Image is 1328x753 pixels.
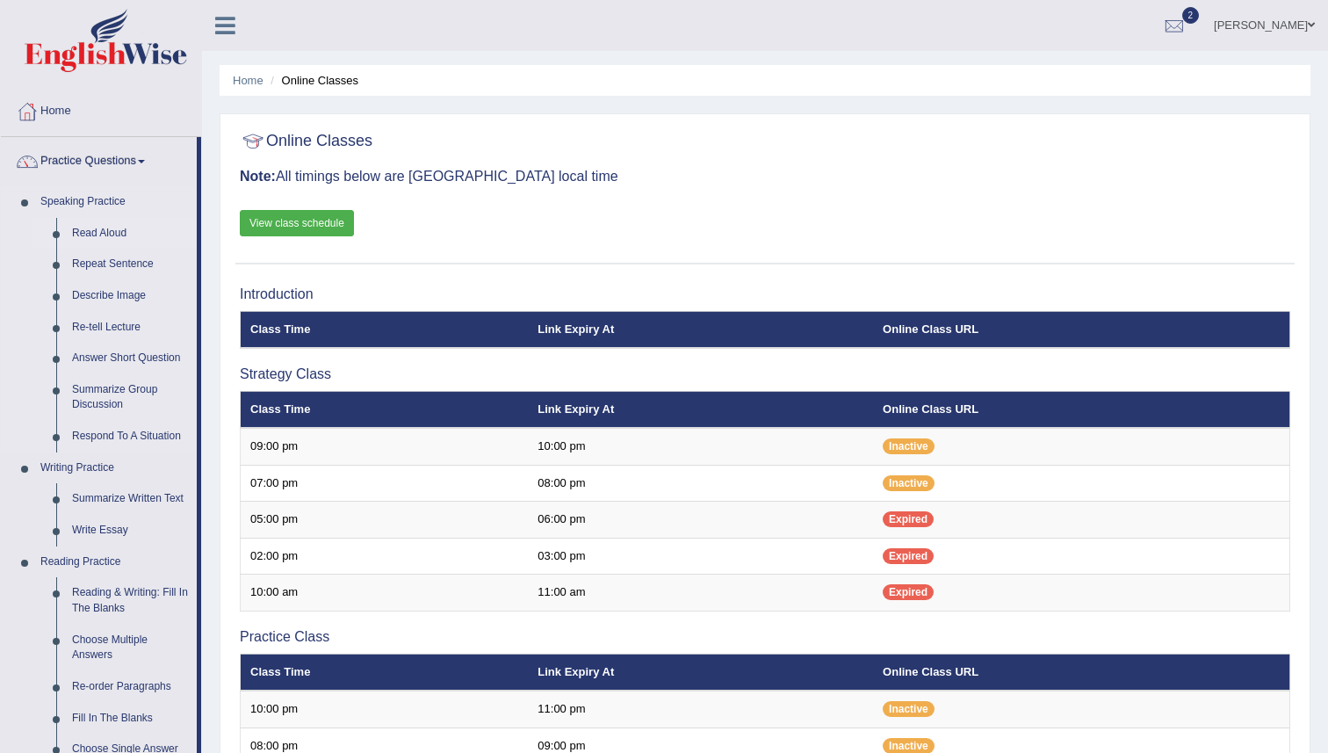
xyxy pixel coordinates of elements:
a: Answer Short Question [64,343,197,374]
li: Online Classes [266,72,358,89]
span: Expired [883,548,934,564]
h3: Introduction [240,286,1290,302]
a: Home [233,74,263,87]
td: 09:00 pm [241,428,529,465]
td: 10:00 pm [241,691,529,728]
th: Online Class URL [873,311,1289,348]
a: Respond To A Situation [64,421,197,453]
a: Home [1,87,201,131]
th: Online Class URL [873,391,1289,428]
td: 07:00 pm [241,465,529,502]
span: Inactive [883,475,935,491]
a: Summarize Written Text [64,483,197,515]
h3: All timings below are [GEOGRAPHIC_DATA] local time [240,169,1290,185]
td: 10:00 pm [528,428,873,465]
b: Note: [240,169,276,184]
a: Choose Multiple Answers [64,625,197,671]
td: 06:00 pm [528,502,873,539]
h3: Practice Class [240,629,1290,645]
th: Class Time [241,391,529,428]
span: Expired [883,511,934,527]
td: 11:00 am [528,575,873,612]
th: Link Expiry At [528,654,873,691]
a: Reading Practice [32,547,197,578]
a: Read Aloud [64,218,197,250]
a: Speaking Practice [32,186,197,218]
span: 2 [1182,7,1200,24]
td: 11:00 pm [528,691,873,728]
a: Practice Questions [1,137,197,181]
a: Write Essay [64,515,197,547]
a: Writing Practice [32,453,197,484]
a: Re-order Paragraphs [64,671,197,703]
th: Class Time [241,311,529,348]
a: Fill In The Blanks [64,703,197,735]
span: Inactive [883,438,935,454]
th: Online Class URL [873,654,1289,691]
td: 08:00 pm [528,465,873,502]
h3: Strategy Class [240,366,1290,382]
th: Link Expiry At [528,391,873,428]
td: 03:00 pm [528,538,873,575]
th: Link Expiry At [528,311,873,348]
a: Describe Image [64,280,197,312]
td: 10:00 am [241,575,529,612]
span: Inactive [883,701,935,717]
th: Class Time [241,654,529,691]
a: Re-tell Lecture [64,312,197,344]
td: 02:00 pm [241,538,529,575]
a: View class schedule [240,210,354,236]
a: Repeat Sentence [64,249,197,280]
a: Summarize Group Discussion [64,374,197,421]
span: Expired [883,584,934,600]
h2: Online Classes [240,128,372,155]
td: 05:00 pm [241,502,529,539]
a: Reading & Writing: Fill In The Blanks [64,577,197,624]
